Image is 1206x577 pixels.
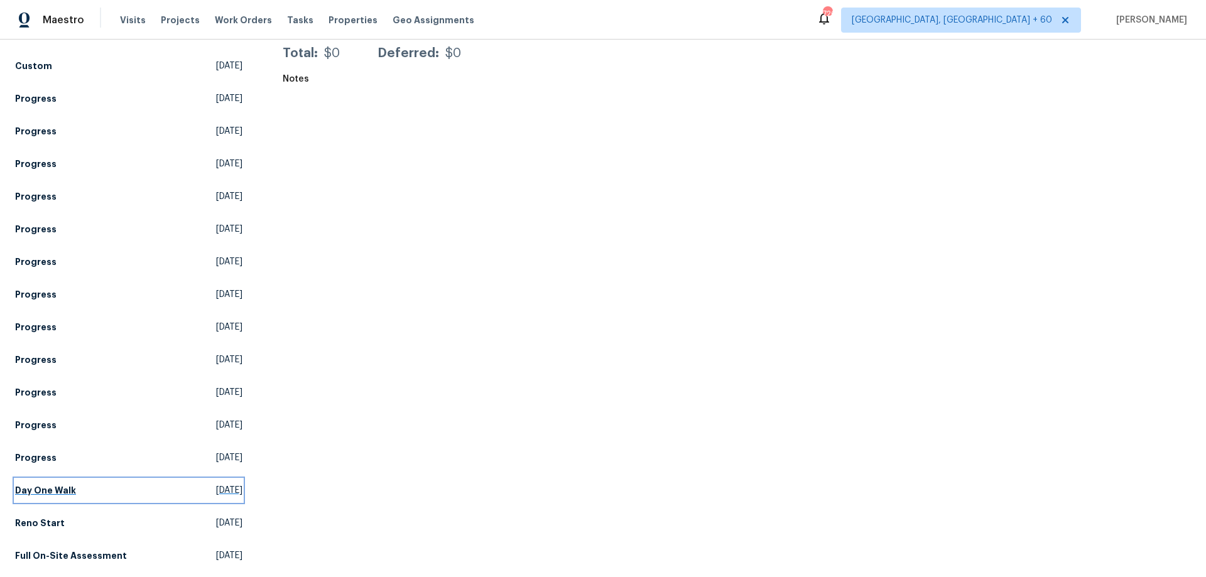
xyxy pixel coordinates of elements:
h5: Progress [15,256,57,268]
a: Progress[DATE] [15,316,242,338]
span: Visits [120,14,146,26]
div: Total: [283,47,318,60]
span: [DATE] [216,223,242,235]
h5: Notes [283,75,309,84]
a: Day One Walk[DATE] [15,479,242,502]
span: [DATE] [216,517,242,529]
span: Geo Assignments [393,14,474,26]
h5: Full On-Site Assessment [15,549,127,562]
a: Progress[DATE] [15,218,242,240]
h5: Progress [15,321,57,333]
h5: Progress [15,353,57,366]
a: Progress[DATE] [15,446,242,469]
h5: Progress [15,158,57,170]
a: Progress[DATE] [15,251,242,273]
a: Progress[DATE] [15,120,242,143]
h5: Custom [15,60,52,72]
span: [DATE] [216,92,242,105]
a: Progress[DATE] [15,87,242,110]
span: [DATE] [216,549,242,562]
a: Custom[DATE] [15,55,242,77]
h5: Progress [15,288,57,301]
a: Progress[DATE] [15,414,242,436]
span: [DATE] [216,256,242,268]
div: $0 [445,47,461,60]
span: [DATE] [216,321,242,333]
h5: Progress [15,190,57,203]
span: [GEOGRAPHIC_DATA], [GEOGRAPHIC_DATA] + 60 [852,14,1052,26]
span: Work Orders [215,14,272,26]
div: $0 [324,47,340,60]
a: Progress[DATE] [15,283,242,306]
span: Properties [329,14,378,26]
h5: Progress [15,92,57,105]
span: [DATE] [216,190,242,203]
h5: Progress [15,125,57,138]
span: [DATE] [216,353,242,366]
span: [DATE] [216,484,242,497]
div: Deferred: [378,47,439,60]
span: [DATE] [216,158,242,170]
span: [DATE] [216,288,242,301]
a: Progress[DATE] [15,153,242,175]
span: Projects [161,14,200,26]
span: [DATE] [216,125,242,138]
span: Tasks [287,16,313,24]
h5: Progress [15,386,57,399]
h5: Day One Walk [15,484,76,497]
span: [DATE] [216,386,242,399]
span: [DATE] [216,60,242,72]
div: 726 [823,8,832,20]
a: Full On-Site Assessment[DATE] [15,544,242,567]
a: Progress[DATE] [15,348,242,371]
h5: Progress [15,419,57,431]
h5: Progress [15,451,57,464]
a: Progress[DATE] [15,185,242,208]
h5: Reno Start [15,517,65,529]
h5: Progress [15,223,57,235]
a: Progress[DATE] [15,381,242,404]
span: [DATE] [216,451,242,464]
span: [PERSON_NAME] [1111,14,1187,26]
span: Maestro [43,14,84,26]
a: Reno Start[DATE] [15,512,242,534]
span: [DATE] [216,419,242,431]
